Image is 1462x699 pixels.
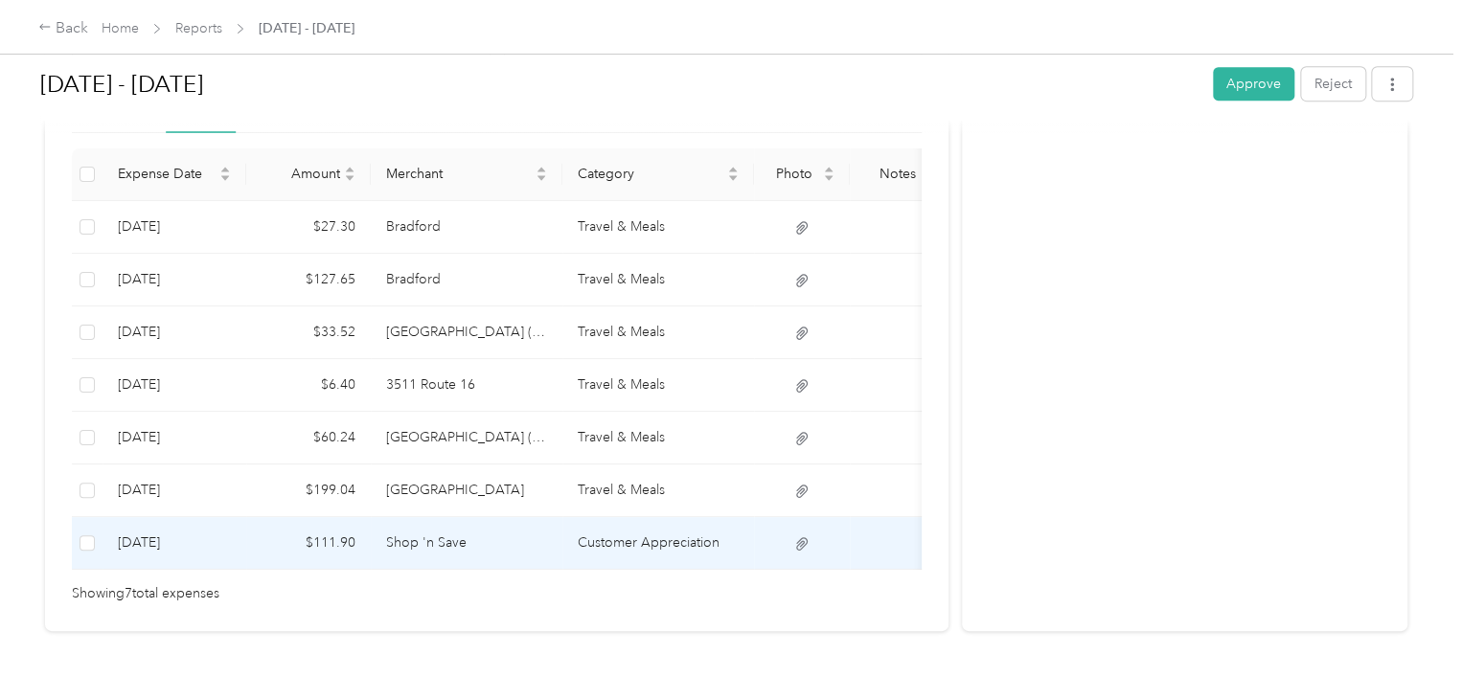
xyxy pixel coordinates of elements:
td: Bradford [371,201,562,254]
td: $6.40 [246,359,371,412]
span: caret-up [219,164,231,175]
td: Shop 'n Save [371,517,562,570]
div: Back [38,17,88,40]
td: 9-18-2025 [103,254,246,306]
th: Photo [754,148,850,201]
span: caret-up [823,164,834,175]
h1: Sep 1 - 30, 2025 [40,61,1199,107]
td: 9-17-2025 [103,306,246,359]
span: Merchant [386,166,532,182]
td: Travel & Meals [562,201,754,254]
td: Seneca Allegany Resort & Casino (Seneca Allegany Hotel Salamanca) [371,306,562,359]
td: Travel & Meals [562,359,754,412]
span: caret-down [344,172,355,184]
th: Expense Date [103,148,246,201]
td: 9-16-2025 [103,412,246,464]
span: caret-up [536,164,547,175]
td: $199.04 [246,464,371,517]
td: 9-18-2025 [103,201,246,254]
td: $111.90 [246,517,371,570]
td: Travel & Meals [562,306,754,359]
th: Notes [850,148,946,201]
span: caret-up [344,164,355,175]
span: Category [578,166,723,182]
th: Category [562,148,754,201]
td: 9-17-2025 [103,359,246,412]
td: Seneca Allegany Resort & Casino (Seneca Allegany Hotel Salamanca) [371,412,562,464]
a: Reports [175,20,222,36]
button: Reject [1301,67,1365,101]
span: caret-down [536,172,547,184]
button: Approve [1213,67,1294,101]
span: caret-down [219,172,231,184]
span: Photo [769,166,819,182]
td: Travel & Meals [562,254,754,306]
span: caret-down [823,172,834,184]
span: Expense Date [118,166,216,182]
td: 9-1-2025 [103,517,246,570]
td: $60.24 [246,412,371,464]
td: 9-16-2025 [103,464,246,517]
iframe: Everlance-gr Chat Button Frame [1355,592,1462,699]
td: 3511 Route 16 [371,359,562,412]
td: Travel & Meals [562,464,754,517]
span: [DATE] - [DATE] [259,18,354,38]
span: Amount [262,166,340,182]
td: Travel & Meals [562,412,754,464]
td: $127.65 [246,254,371,306]
th: Amount [246,148,371,201]
td: Customer Appreciation [562,517,754,570]
td: $27.30 [246,201,371,254]
span: Showing 7 total expenses [72,583,219,604]
td: Salamanca [371,464,562,517]
span: caret-up [727,164,739,175]
td: Bradford [371,254,562,306]
td: $33.52 [246,306,371,359]
a: Home [102,20,139,36]
th: Merchant [371,148,562,201]
span: caret-down [727,172,739,184]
